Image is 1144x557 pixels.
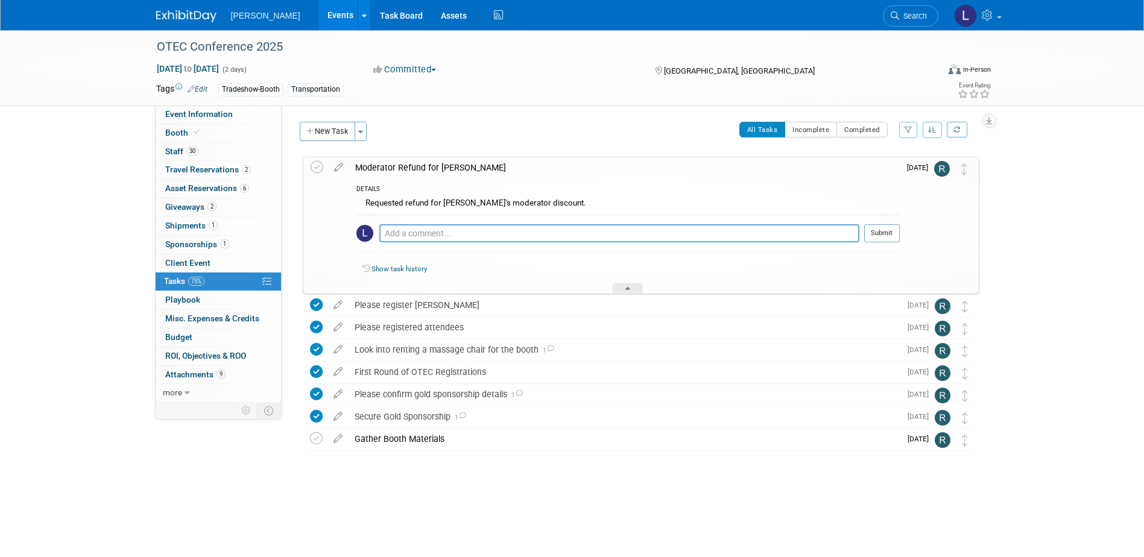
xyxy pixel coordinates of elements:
[156,384,281,402] a: more
[327,411,349,422] a: edit
[156,347,281,365] a: ROI, Objectives & ROO
[935,298,950,314] img: Rebecca Deis
[935,388,950,403] img: Rebecca Deis
[958,83,990,89] div: Event Rating
[165,239,229,249] span: Sponsorships
[356,195,900,214] div: Requested refund for [PERSON_NAME]'s moderator discount.
[908,345,935,354] span: [DATE]
[908,323,935,332] span: [DATE]
[156,198,281,216] a: Giveaways2
[349,295,900,315] div: Please register [PERSON_NAME]
[908,301,935,309] span: [DATE]
[156,143,281,161] a: Staff30
[327,367,349,377] a: edit
[664,66,815,75] span: [GEOGRAPHIC_DATA], [GEOGRAPHIC_DATA]
[349,429,900,449] div: Gather Booth Materials
[371,265,427,273] a: Show task history
[156,63,220,74] span: [DATE] [DATE]
[165,146,198,156] span: Staff
[328,162,349,173] a: edit
[539,347,554,354] span: 1
[947,122,967,137] a: Refresh
[165,313,259,323] span: Misc. Expenses & Credits
[327,300,349,310] a: edit
[349,406,900,427] div: Secure Gold Sponsorship
[883,5,938,27] a: Search
[349,384,900,404] div: Please confirm gold sponsorship details
[349,339,900,360] div: Look into renting a massage chair for the booth
[156,161,281,179] a: Travel Reservations2
[156,10,216,22] img: ExhibitDay
[156,366,281,384] a: Attachments9
[221,66,247,74] span: (2 days)
[962,390,968,401] i: Move task
[165,351,246,360] span: ROI, Objectives & ROO
[220,239,229,248] span: 1
[327,344,349,355] a: edit
[236,403,257,418] td: Personalize Event Tab Strip
[934,161,950,177] img: Rebecca Deis
[165,202,216,212] span: Giveaways
[165,221,218,230] span: Shipments
[962,345,968,357] i: Move task
[349,157,900,178] div: Moderator Refund for [PERSON_NAME]
[231,11,300,20] span: [PERSON_NAME]
[156,291,281,309] a: Playbook
[327,433,349,444] a: edit
[507,391,523,399] span: 1
[163,388,182,397] span: more
[450,414,466,421] span: 1
[962,435,968,446] i: Move task
[899,11,927,20] span: Search
[349,362,900,382] div: First Round of OTEC Registrations
[962,301,968,312] i: Move task
[867,63,991,81] div: Event Format
[908,412,935,421] span: [DATE]
[156,83,207,96] td: Tags
[256,403,281,418] td: Toggle Event Tabs
[864,224,900,242] button: Submit
[188,85,207,93] a: Edit
[182,64,194,74] span: to
[300,122,355,141] button: New Task
[954,4,977,27] img: Latice Spann
[156,180,281,198] a: Asset Reservations6
[165,183,249,193] span: Asset Reservations
[165,295,200,304] span: Playbook
[156,124,281,142] a: Booth
[327,322,349,333] a: edit
[962,412,968,424] i: Move task
[935,321,950,336] img: Rebecca Deis
[349,317,900,338] div: Please registered attendees
[216,370,226,379] span: 9
[165,332,192,342] span: Budget
[186,146,198,156] span: 30
[935,432,950,448] img: Rebecca Deis
[908,368,935,376] span: [DATE]
[739,122,786,137] button: All Tasks
[356,185,900,195] div: DETAILS
[949,65,961,74] img: Format-Inperson.png
[961,163,967,175] i: Move task
[156,310,281,328] a: Misc. Expenses & Credits
[165,258,210,268] span: Client Event
[935,365,950,381] img: Rebecca Deis
[165,165,251,174] span: Travel Reservations
[209,221,218,230] span: 1
[369,63,441,76] button: Committed
[962,368,968,379] i: Move task
[935,343,950,359] img: Rebecca Deis
[962,65,991,74] div: In-Person
[153,36,920,58] div: OTEC Conference 2025
[188,277,204,286] span: 75%
[327,389,349,400] a: edit
[242,165,251,174] span: 2
[935,410,950,426] img: Rebecca Deis
[785,122,837,137] button: Incomplete
[156,217,281,235] a: Shipments1
[240,184,249,193] span: 6
[908,435,935,443] span: [DATE]
[908,390,935,398] span: [DATE]
[156,272,281,291] a: Tasks75%
[156,236,281,254] a: Sponsorships1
